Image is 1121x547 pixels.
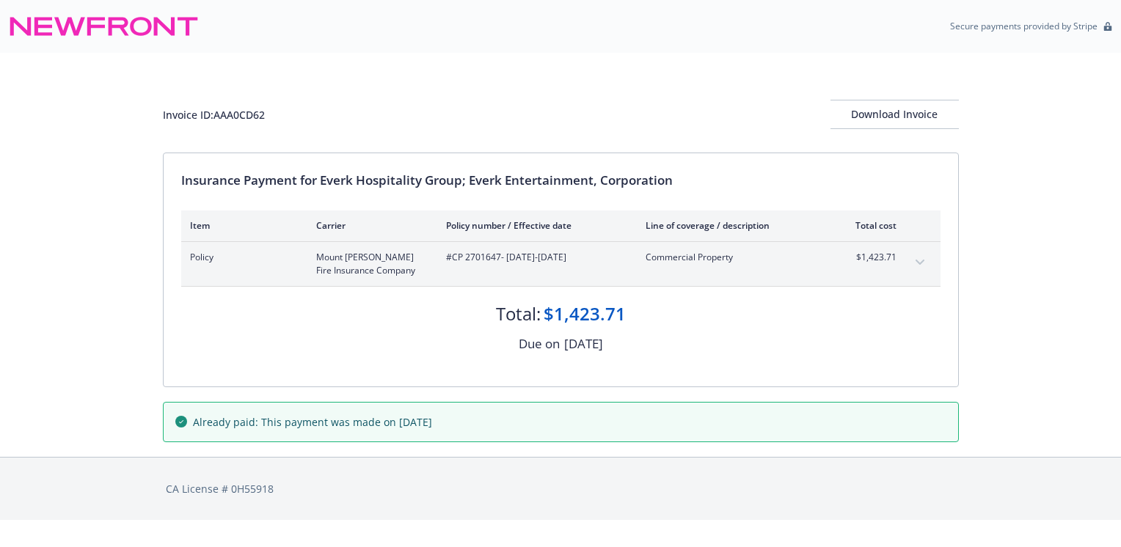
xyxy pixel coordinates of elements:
button: expand content [908,251,932,274]
span: Commercial Property [646,251,818,264]
span: Mount [PERSON_NAME] Fire Insurance Company [316,251,423,277]
div: Total cost [841,219,897,232]
span: Already paid: This payment was made on [DATE] [193,414,432,430]
div: Insurance Payment for Everk Hospitality Group; Everk Entertainment, Corporation [181,171,941,190]
div: [DATE] [564,334,603,353]
span: $1,423.71 [841,251,897,264]
div: Item [190,219,293,232]
span: Policy [190,251,293,264]
div: Line of coverage / description [646,219,818,232]
div: PolicyMount [PERSON_NAME] Fire Insurance Company#CP 2701647- [DATE]-[DATE]Commercial Property$1,4... [181,242,941,286]
div: Total: [496,301,541,326]
span: #CP 2701647 - [DATE]-[DATE] [446,251,622,264]
div: Download Invoice [830,100,959,128]
p: Secure payments provided by Stripe [950,20,1098,32]
div: Due on [519,334,560,353]
div: $1,423.71 [544,301,626,326]
div: Carrier [316,219,423,232]
button: Download Invoice [830,100,959,129]
div: Invoice ID: AAA0CD62 [163,107,265,122]
div: Policy number / Effective date [446,219,622,232]
div: CA License # 0H55918 [166,481,956,496]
